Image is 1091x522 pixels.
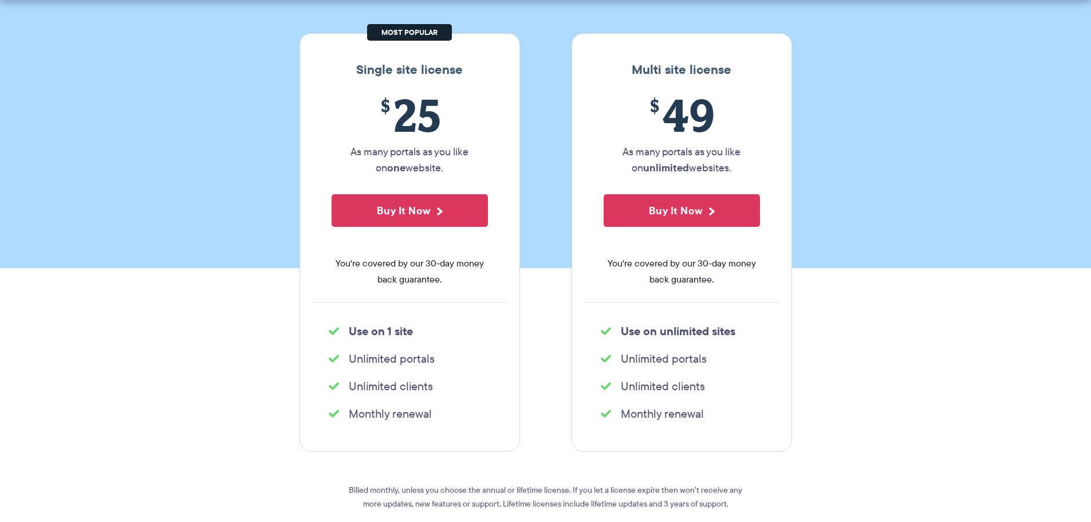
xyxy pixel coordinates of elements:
[601,378,763,394] li: Unlimited clients
[621,323,735,340] strong: Use on unlimited sites
[329,351,491,367] li: Unlimited portals
[601,351,763,367] li: Unlimited portals
[604,144,760,176] p: As many portals as you like on websites.
[604,256,760,288] span: You're covered by our 30-day money back guarantee.
[332,89,488,141] span: 25
[604,194,760,227] button: Buy It Now
[332,256,488,288] span: You're covered by our 30-day money back guarantee.
[332,194,488,227] button: Buy It Now
[329,406,491,422] li: Monthly renewal
[584,62,780,77] h3: Multi site license
[312,62,508,77] h3: Single site license
[329,378,491,394] li: Unlimited clients
[332,144,488,176] p: As many portals as you like on website.
[387,160,405,175] strong: one
[349,323,413,340] strong: Use on 1 site
[604,89,760,141] span: 49
[601,406,763,422] li: Monthly renewal
[643,160,689,175] strong: unlimited
[340,483,752,511] p: Billed monthly, unless you choose the annual or lifetime license. If you let a license expire the...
